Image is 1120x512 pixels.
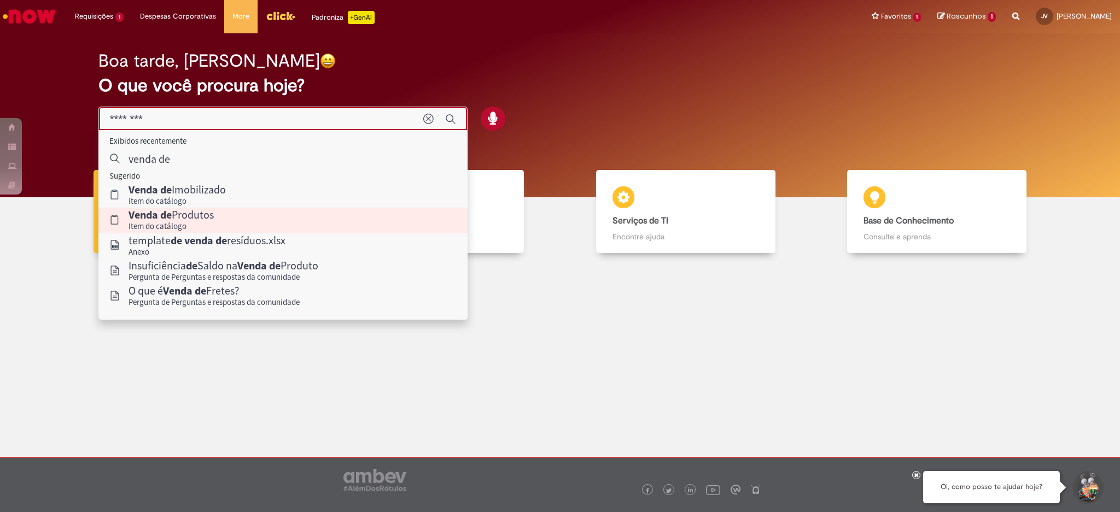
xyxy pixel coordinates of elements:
img: logo_footer_facebook.png [645,488,650,493]
b: Base de Conhecimento [864,215,954,226]
img: click_logo_yellow_360x200.png [266,8,295,24]
img: logo_footer_ambev_rotulo_gray.png [343,469,406,491]
button: Iniciar Conversa de Suporte [1071,471,1104,504]
span: [PERSON_NAME] [1057,11,1112,21]
img: logo_footer_youtube.png [706,482,720,497]
div: Padroniza [312,11,375,24]
h2: Boa tarde, [PERSON_NAME] [98,51,320,70]
p: Encontre ajuda [612,231,759,242]
span: Requisições [75,11,113,22]
img: happy-face.png [320,53,336,69]
img: logo_footer_linkedin.png [688,487,693,494]
span: More [232,11,249,22]
a: Base de Conhecimento Consulte e aprenda [812,170,1063,254]
img: logo_footer_naosei.png [751,485,761,495]
span: JV [1041,13,1048,20]
span: 1 [988,12,996,22]
div: Oi, como posso te ajudar hoje? [923,471,1060,503]
span: Rascunhos [947,11,986,21]
img: logo_footer_workplace.png [731,485,740,495]
span: 1 [913,13,921,22]
span: 1 [115,13,124,22]
span: Despesas Corporativas [140,11,216,22]
p: +GenAi [348,11,375,24]
a: Rascunhos [937,11,996,22]
p: Consulte e aprenda [864,231,1010,242]
a: Serviços de TI Encontre ajuda [560,170,812,254]
img: ServiceNow [1,5,57,27]
span: Favoritos [881,11,911,22]
a: Tirar dúvidas Tirar dúvidas com Lupi Assist e Gen Ai [57,170,309,254]
h2: O que você procura hoje? [98,76,1022,95]
b: Serviços de TI [612,215,668,226]
img: logo_footer_twitter.png [666,488,672,493]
